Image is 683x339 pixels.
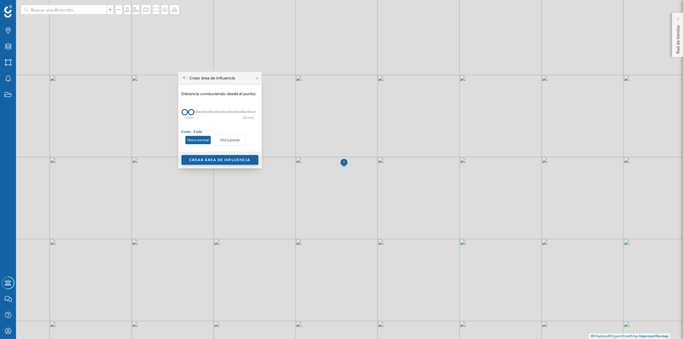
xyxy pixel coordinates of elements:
span: Soporte [13,4,36,10]
a: Mapbox [594,334,608,338]
div: 60 min. [243,114,269,121]
a: Improve this map [639,334,669,338]
div: Crear área de influencia [183,75,235,81]
img: Geoblink Logo [4,5,12,18]
div: 0 min - 3 min [182,129,258,135]
a: OpenStreetMap [611,334,638,338]
img: Marker [340,157,348,169]
p: Hora punta [218,136,241,144]
p: Red de tiendas [675,22,681,54]
div: 0 min. [185,114,201,121]
div: © © [589,334,670,339]
p: Distancia conduciendo desde el punto: [182,91,258,97]
p: Hora normal [185,136,211,144]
